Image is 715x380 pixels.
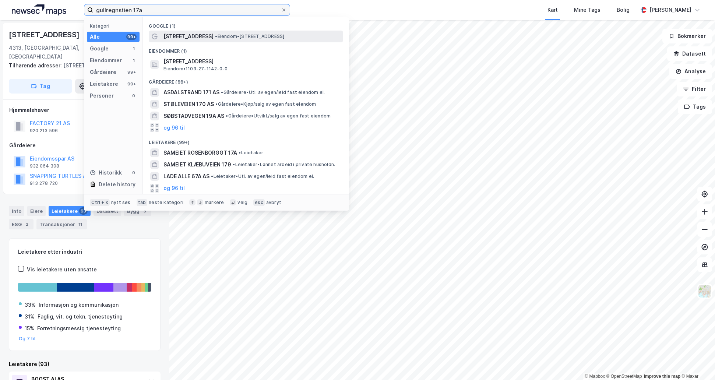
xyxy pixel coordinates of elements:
[143,73,349,87] div: Gårdeiere (99+)
[77,221,84,228] div: 11
[215,101,316,107] span: Gårdeiere • Kjøp/salg av egen fast eiendom
[79,207,88,215] div: 93
[111,200,131,205] div: nytt søk
[19,336,36,342] button: Og 7 til
[126,69,137,75] div: 99+
[233,162,335,168] span: Leietaker • Lønnet arbeid i private husholdn.
[18,247,151,256] div: Leietakere etter industri
[131,46,137,52] div: 1
[90,68,116,77] div: Gårdeiere
[126,34,137,40] div: 99+
[617,6,630,14] div: Bolig
[90,56,122,65] div: Eiendommer
[99,180,135,189] div: Delete history
[667,46,712,61] button: Datasett
[143,42,349,56] div: Eiendommer (1)
[126,81,137,87] div: 99+
[253,199,265,206] div: esc
[9,61,155,70] div: [STREET_ADDRESS]
[9,43,122,61] div: 4313, [GEOGRAPHIC_DATA], [GEOGRAPHIC_DATA]
[30,128,58,134] div: 920 213 596
[678,345,715,380] div: Kontrollprogram for chat
[678,99,712,114] button: Tags
[90,32,100,41] div: Alle
[30,163,59,169] div: 932 064 308
[37,324,121,333] div: Forretningsmessig tjenesteyting
[27,206,46,216] div: Eiere
[131,170,137,176] div: 0
[94,206,121,216] div: Datasett
[215,101,218,107] span: •
[226,113,228,119] span: •
[23,221,31,228] div: 2
[143,134,349,147] div: Leietakere (99+)
[211,173,213,179] span: •
[585,374,605,379] a: Mapbox
[669,64,712,79] button: Analyse
[226,113,331,119] span: Gårdeiere • Utvikl./salg av egen fast eiendom
[239,150,263,156] span: Leietaker
[30,180,58,186] div: 913 278 720
[237,200,247,205] div: velg
[163,66,228,72] span: Eiendom • 1103-27-1142-0-0
[205,200,224,205] div: markere
[221,89,325,95] span: Gårdeiere • Utl. av egen/leid fast eiendom el.
[698,284,712,298] img: Z
[9,62,63,68] span: Tilhørende adresser:
[9,206,24,216] div: Info
[27,265,97,274] div: Vis leietakere uten ansatte
[12,4,66,15] img: logo.a4113a55bc3d86da70a041830d287a7e.svg
[90,44,109,53] div: Google
[211,173,314,179] span: Leietaker • Utl. av egen/leid fast eiendom el.
[606,374,642,379] a: OpenStreetMap
[49,206,91,216] div: Leietakere
[93,4,281,15] input: Søk på adresse, matrikkel, gårdeiere, leietakere eller personer
[215,34,217,39] span: •
[90,168,122,177] div: Historikk
[163,148,237,157] span: SAMEIET ROSENBORGGT 17A
[678,345,715,380] iframe: Chat Widget
[131,57,137,63] div: 1
[90,80,118,88] div: Leietakere
[266,200,281,205] div: avbryt
[90,199,110,206] div: Ctrl + k
[9,141,160,150] div: Gårdeiere
[163,88,219,97] span: ASDALSTRAND 171 AS
[9,219,34,229] div: ESG
[677,82,712,96] button: Filter
[9,360,161,369] div: Leietakere (93)
[141,207,148,215] div: 3
[215,34,284,39] span: Eiendom • [STREET_ADDRESS]
[221,89,223,95] span: •
[39,300,119,309] div: Informasjon og kommunikasjon
[25,324,34,333] div: 15%
[36,219,87,229] div: Transaksjoner
[644,374,680,379] a: Improve this map
[547,6,558,14] div: Kart
[131,93,137,99] div: 0
[38,312,123,321] div: Faglig, vit. og tekn. tjenesteyting
[649,6,691,14] div: [PERSON_NAME]
[163,184,185,193] button: og 96 til
[239,150,241,155] span: •
[149,200,183,205] div: neste kategori
[574,6,600,14] div: Mine Tags
[25,312,35,321] div: 31%
[124,206,151,216] div: Bygg
[9,106,160,115] div: Hjemmelshaver
[163,123,185,132] button: og 96 til
[90,23,140,29] div: Kategori
[90,91,114,100] div: Personer
[163,32,214,41] span: [STREET_ADDRESS]
[9,29,81,41] div: [STREET_ADDRESS]
[163,172,209,181] span: LADE ALLE 67A AS
[233,162,235,167] span: •
[163,100,214,109] span: STØLEVEIEN 170 AS
[163,112,224,120] span: SØBSTADVEGEN 19A AS
[137,199,148,206] div: tab
[143,17,349,31] div: Google (1)
[9,79,72,94] button: Tag
[163,57,340,66] span: [STREET_ADDRESS]
[163,160,231,169] span: SAMEIET KLÆBUVEIEN 179
[25,300,36,309] div: 33%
